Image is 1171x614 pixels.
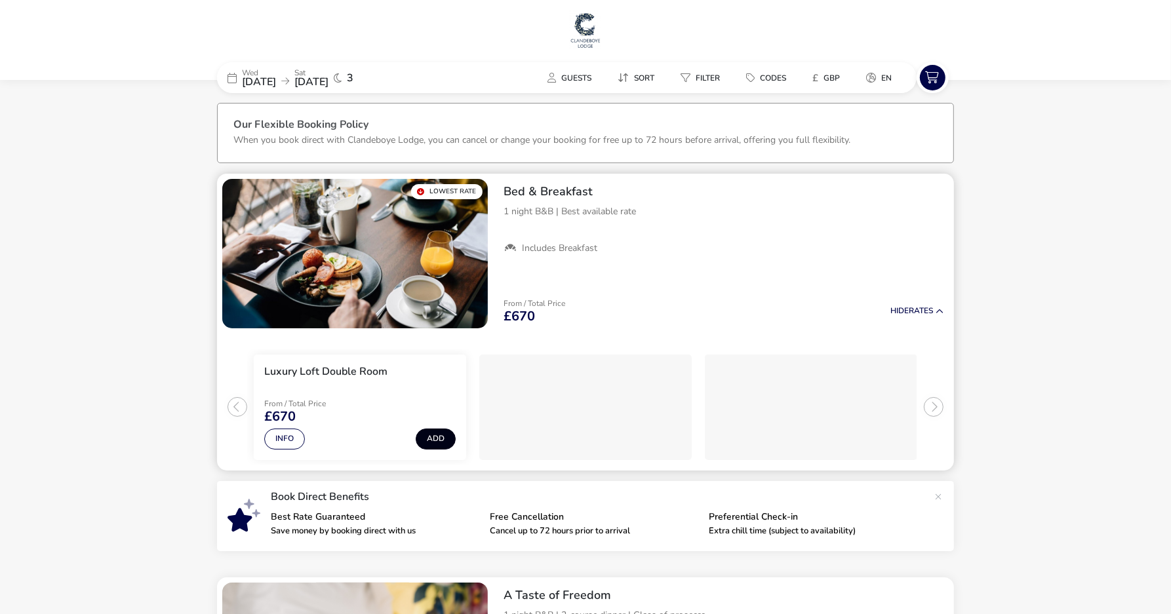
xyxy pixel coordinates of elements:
[522,242,597,254] span: Includes Breakfast
[473,349,698,465] swiper-slide: 2 / 3
[411,184,483,199] div: Lowest Rate
[607,68,665,87] button: Sort
[824,73,840,83] span: GBP
[264,410,296,423] span: £670
[294,69,328,77] p: Sat
[247,349,473,465] swiper-slide: 1 / 3
[561,73,591,83] span: Guests
[233,134,850,146] p: When you book direct with Clandeboye Lodge, you can cancel or change your booking for free up to ...
[537,68,602,87] button: Guests
[217,62,414,93] div: Wed[DATE]Sat[DATE]3
[856,68,907,87] naf-pibe-menu-bar-item: en
[264,429,305,450] button: Info
[634,73,654,83] span: Sort
[347,73,353,83] span: 3
[271,527,479,535] p: Save money by booking direct with us
[698,349,924,465] swiper-slide: 3 / 3
[264,365,387,379] h3: Luxury Loft Double Room
[242,75,276,89] span: [DATE]
[802,68,850,87] button: £GBP
[802,68,856,87] naf-pibe-menu-bar-item: £GBP
[222,179,488,328] swiper-slide: 1 / 1
[607,68,670,87] naf-pibe-menu-bar-item: Sort
[696,73,720,83] span: Filter
[881,73,892,83] span: en
[709,527,917,535] p: Extra chill time (subject to availability)
[493,174,954,265] div: Bed & Breakfast1 night B&B | Best available rateIncludes Breakfast
[264,400,357,408] p: From / Total Price
[890,305,909,316] span: Hide
[504,184,943,199] h2: Bed & Breakfast
[812,71,818,85] i: £
[490,512,698,522] p: Free Cancellation
[490,527,698,535] p: Cancel up to 72 hours prior to arrival
[736,68,802,87] naf-pibe-menu-bar-item: Codes
[569,10,602,50] img: Main Website
[890,307,943,315] button: HideRates
[670,68,730,87] button: Filter
[242,69,276,77] p: Wed
[294,75,328,89] span: [DATE]
[416,429,456,450] button: Add
[709,512,917,522] p: Preferential Check-in
[856,68,902,87] button: en
[670,68,736,87] naf-pibe-menu-bar-item: Filter
[537,68,607,87] naf-pibe-menu-bar-item: Guests
[736,68,797,87] button: Codes
[233,119,938,133] h3: Our Flexible Booking Policy
[504,204,943,218] p: 1 night B&B | Best available rate
[504,588,943,603] h2: A Taste of Freedom
[504,299,565,307] p: From / Total Price
[271,491,928,502] p: Book Direct Benefits
[271,512,479,522] p: Best Rate Guaranteed
[760,73,786,83] span: Codes
[504,310,535,323] span: £670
